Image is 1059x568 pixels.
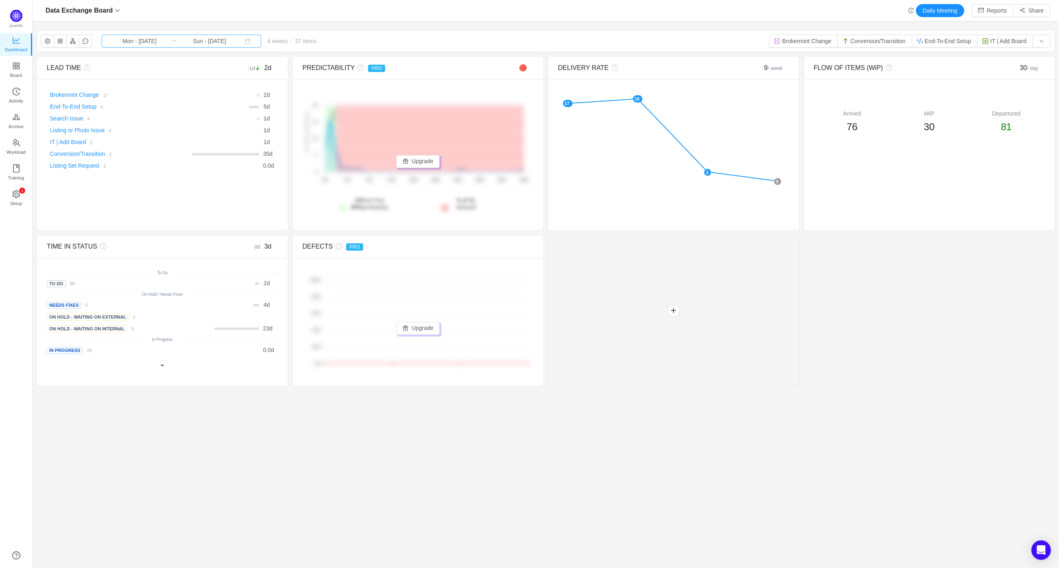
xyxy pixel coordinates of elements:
span: d [264,92,270,98]
span: 30 [924,121,935,132]
button: Conversion/Transition [837,35,912,48]
i: icon: question-circle [609,64,618,71]
button: icon: share-altShare [1013,4,1050,17]
img: 10313 [774,38,780,44]
span: 35 [263,151,270,157]
i: icon: question-circle [97,243,107,249]
button: icon: giftUpgrade [396,322,440,335]
a: 4 [83,115,90,122]
i: icon: setting [12,190,20,198]
button: icon: plus [667,304,680,317]
sup: 1 [19,188,25,194]
img: 10900 [917,38,923,44]
tspan: 20% [312,344,321,349]
span: d [264,115,270,122]
small: 88 [70,281,75,286]
tspan: 32d [497,177,506,183]
button: icon: giftUpgrade [396,155,440,168]
span: d [263,325,272,332]
small: 6 [100,105,103,109]
small: 2 [109,152,111,157]
span: Training [8,170,24,186]
span: PRO [346,243,363,251]
span: d [263,151,272,157]
p: 1 [21,188,23,194]
a: 4 [105,127,111,133]
i: icon: question-circle [883,64,892,71]
span: 4 [264,301,267,308]
small: 2 [90,140,93,145]
a: Activity [12,88,20,104]
a: 8 [127,325,134,332]
a: icon: question-circle [12,551,20,559]
i: icon: history [12,87,20,96]
strong: 6 of 31 [457,197,475,203]
button: icon: down [1033,35,1050,48]
small: To Do [157,271,168,275]
tspan: 4d [344,177,349,183]
div: PREDICTABILITY [303,63,476,73]
strong: 80% [351,204,362,210]
input: Start date [107,37,172,46]
button: icon: message [79,35,92,48]
small: 4 [87,116,90,121]
span: To Do [47,280,66,287]
a: Search Issue [50,115,83,122]
span: d [264,127,270,133]
a: Listing or Photo Issue [50,127,105,133]
button: icon: mailReports [972,4,1013,17]
span: 9 [764,64,783,71]
span: 0.0 [263,162,271,169]
tspan: 36d [519,177,527,183]
span: 2 [264,92,267,98]
span: 23 [263,325,270,332]
i: icon: calendar [245,38,251,44]
span: delayed [456,197,476,210]
span: d [264,103,270,110]
span: 0.0 [263,347,271,353]
span: On Hold - Waiting on Internal [47,326,127,332]
span: 🔴 [519,64,527,71]
tspan: 20 [312,103,317,108]
span: Quantify [9,24,23,28]
img: 10310 [842,38,849,44]
small: 17 [103,93,108,98]
span: d [263,162,274,169]
button: icon: apartment [66,35,79,48]
span: probability [351,204,388,210]
img: Quantify [10,10,22,22]
i: icon: appstore [12,62,20,70]
tspan: 15 [312,120,317,125]
tspan: 60% [312,311,321,316]
div: Departured [968,109,1045,118]
input: End date [176,37,242,46]
div: WiP [891,109,968,118]
span: 4 weeks [261,38,322,44]
span: d [263,347,274,353]
tspan: 24d [453,177,461,183]
button: Daily Meeting [916,4,964,17]
tspan: 0d [322,177,327,183]
small: On Hold / Needs Fixes [142,292,183,297]
div: DELIVERY RATE [558,63,731,73]
tspan: 0 [315,169,317,174]
span: 1 [264,115,267,122]
i: icon: history [908,8,914,13]
button: icon: appstore [54,35,67,48]
small: 8 [131,326,134,331]
span: Needs Fixes [47,302,81,309]
tspan: 16d [409,177,417,183]
tspan: 0% [314,361,321,366]
span: LEAD TIME [47,64,81,71]
span: Board [10,67,22,83]
i: icon: down [115,8,120,13]
a: Brokermint Change [50,92,99,98]
tspan: 10 [312,136,317,141]
span: 76 [847,121,858,132]
span: d [264,139,270,145]
span: 1 [264,139,267,145]
span: Data Exchange Board [46,4,113,17]
i: icon: question-circle [355,64,364,71]
i: icon: arrow-down [255,66,260,71]
span: 37 items [295,38,316,44]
